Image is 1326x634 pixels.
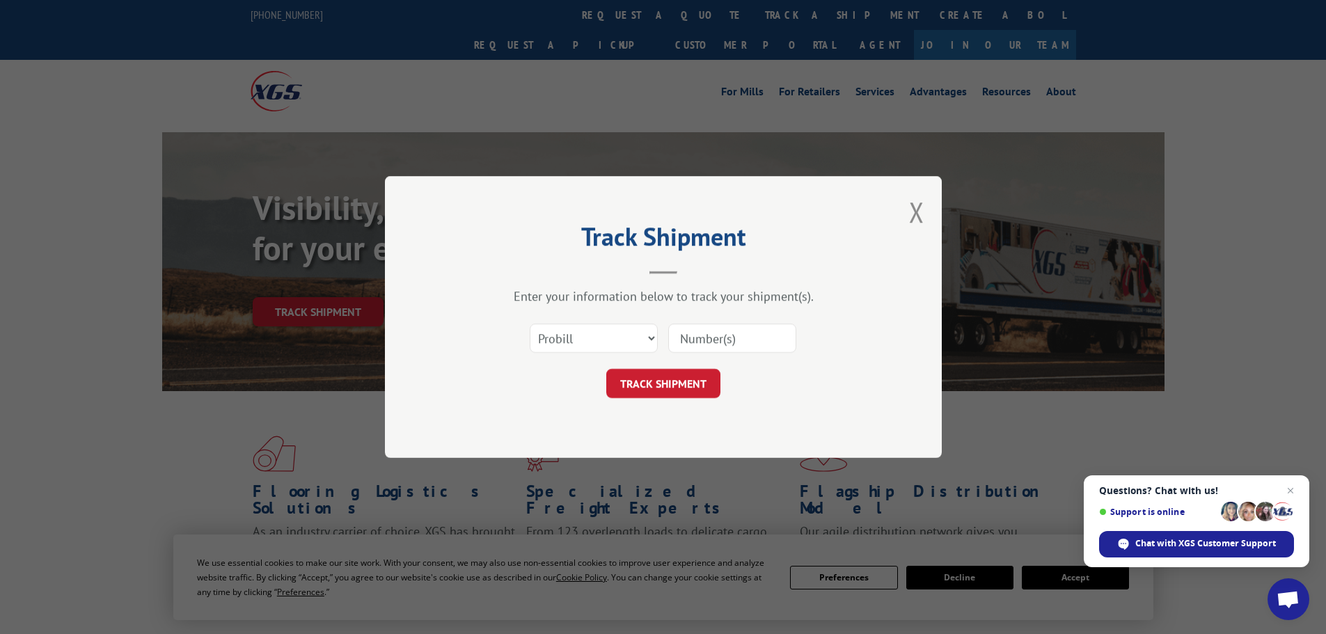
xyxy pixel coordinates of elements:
[668,324,796,353] input: Number(s)
[455,288,872,304] div: Enter your information below to track your shipment(s).
[1282,482,1299,499] span: Close chat
[1099,485,1294,496] span: Questions? Chat with us!
[455,227,872,253] h2: Track Shipment
[1135,537,1276,550] span: Chat with XGS Customer Support
[1268,578,1309,620] div: Open chat
[606,369,720,398] button: TRACK SHIPMENT
[1099,531,1294,557] div: Chat with XGS Customer Support
[909,193,924,230] button: Close modal
[1099,507,1216,517] span: Support is online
